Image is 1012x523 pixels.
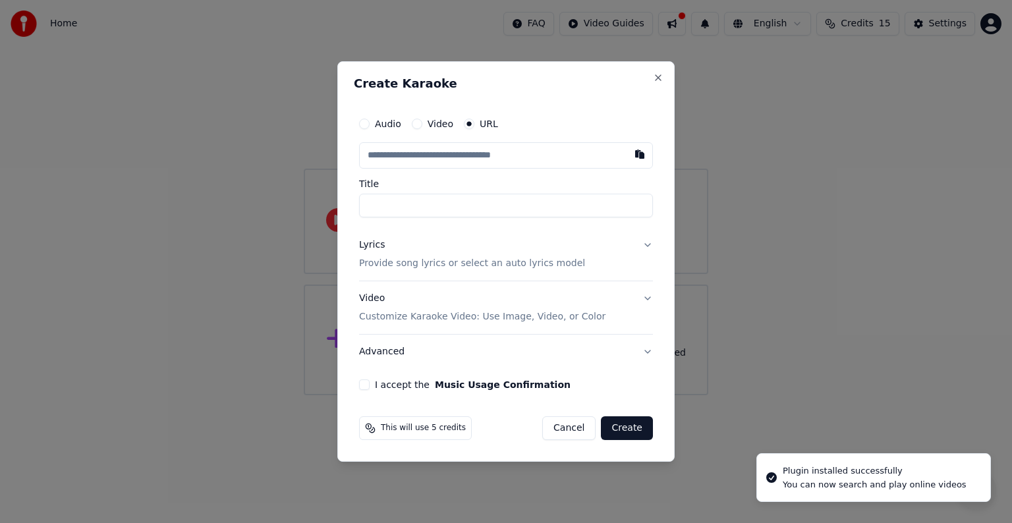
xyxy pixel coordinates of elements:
div: Lyrics [359,238,385,252]
div: Video [359,292,605,323]
label: Title [359,179,653,188]
button: Cancel [542,416,596,440]
p: Customize Karaoke Video: Use Image, Video, or Color [359,310,605,323]
button: LyricsProvide song lyrics or select an auto lyrics model [359,228,653,281]
label: I accept the [375,380,571,389]
button: Advanced [359,335,653,369]
h2: Create Karaoke [354,78,658,90]
label: Audio [375,119,401,128]
label: URL [480,119,498,128]
span: This will use 5 credits [381,423,466,433]
button: VideoCustomize Karaoke Video: Use Image, Video, or Color [359,281,653,334]
p: Provide song lyrics or select an auto lyrics model [359,257,585,270]
button: Create [601,416,653,440]
label: Video [428,119,453,128]
button: I accept the [435,380,571,389]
